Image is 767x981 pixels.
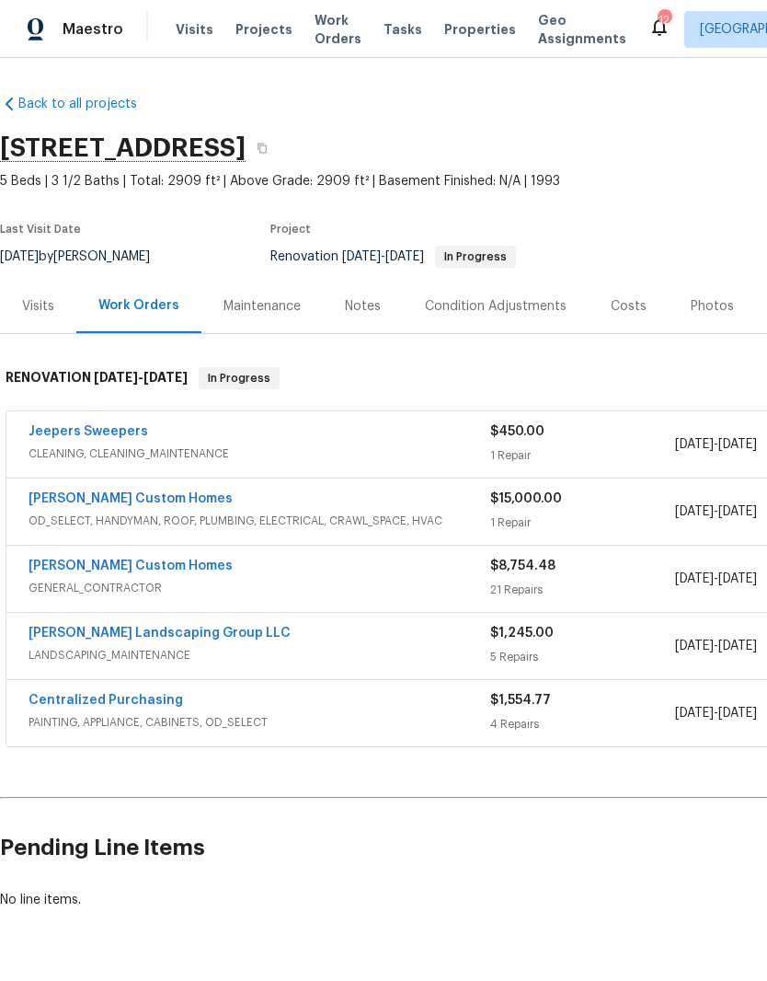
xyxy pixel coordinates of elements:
span: $15,000.00 [490,492,562,505]
span: Work Orders [315,11,361,48]
span: - [94,371,188,384]
span: $450.00 [490,425,544,438]
span: OD_SELECT, HANDYMAN, ROOF, PLUMBING, ELECTRICAL, CRAWL_SPACE, HVAC [29,512,490,530]
a: [PERSON_NAME] Landscaping Group LLC [29,627,291,640]
span: - [675,637,757,655]
span: In Progress [200,369,278,387]
span: CLEANING, CLEANING_MAINTENANCE [29,444,490,463]
div: Visits [22,297,54,316]
div: Maintenance [223,297,301,316]
div: Work Orders [98,296,179,315]
span: $1,554.77 [490,694,551,707]
span: $1,245.00 [490,627,554,640]
div: 12 [658,11,670,29]
span: Maestro [63,20,123,39]
span: [DATE] [675,505,714,518]
span: [DATE] [718,438,757,451]
span: GENERAL_CONTRACTOR [29,579,490,597]
div: 4 Repairs [490,715,675,733]
button: Copy Address [246,132,279,165]
div: Costs [611,297,647,316]
div: 5 Repairs [490,648,675,666]
a: Centralized Purchasing [29,694,183,707]
a: [PERSON_NAME] Custom Homes [29,492,233,505]
span: Projects [235,20,292,39]
span: [DATE] [675,572,714,585]
div: 1 Repair [490,514,675,532]
span: PAINTING, APPLIANCE, CABINETS, OD_SELECT [29,713,490,732]
span: Geo Assignments [538,11,626,48]
span: Tasks [383,23,422,36]
span: [DATE] [718,640,757,652]
span: [DATE] [675,707,714,720]
span: Visits [176,20,213,39]
span: [DATE] [675,438,714,451]
span: [DATE] [718,505,757,518]
span: [DATE] [94,371,138,384]
div: 1 Repair [490,446,675,465]
div: 21 Repairs [490,581,675,599]
div: Notes [345,297,381,316]
span: [DATE] [718,572,757,585]
span: $8,754.48 [490,560,555,572]
div: Condition Adjustments [425,297,567,316]
span: LANDSCAPING_MAINTENANCE [29,646,490,664]
span: [DATE] [718,707,757,720]
span: [DATE] [385,250,424,263]
span: Properties [444,20,516,39]
span: [DATE] [342,250,381,263]
span: - [675,704,757,722]
span: - [675,435,757,454]
a: Jeepers Sweepers [29,425,148,438]
span: - [675,502,757,521]
span: [DATE] [675,640,714,652]
span: - [342,250,424,263]
span: Renovation [270,250,516,263]
a: [PERSON_NAME] Custom Homes [29,560,233,572]
span: - [675,570,757,588]
span: Project [270,224,311,235]
div: Photos [691,297,734,316]
span: [DATE] [143,371,188,384]
span: In Progress [437,251,514,262]
h6: RENOVATION [6,367,188,389]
